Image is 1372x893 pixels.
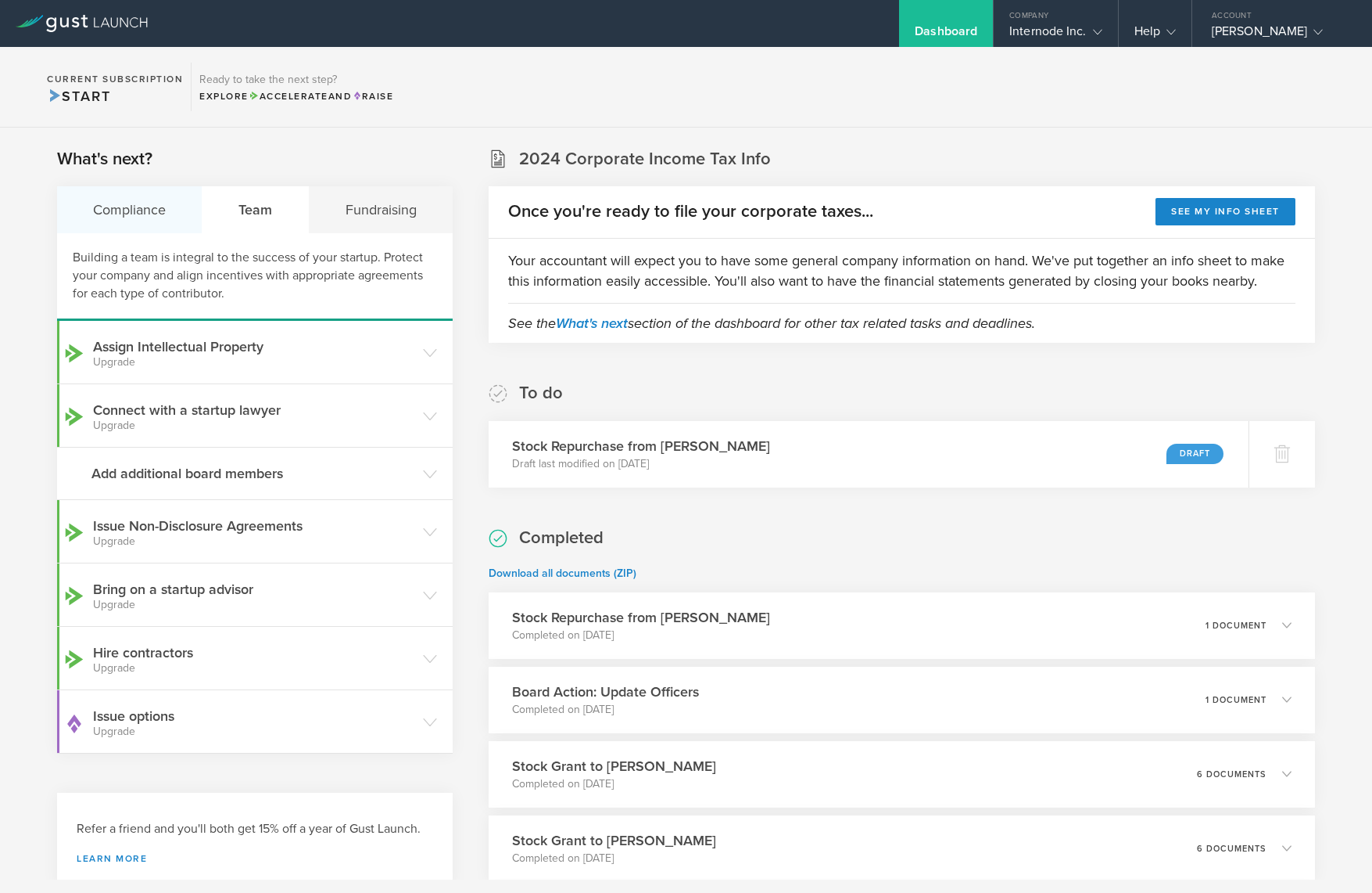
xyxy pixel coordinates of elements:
[309,186,452,233] div: Fundraising
[519,148,771,171] h2: 2024 Corporate Income Tax Info
[1197,770,1266,779] p: 6 documents
[199,89,393,103] div: Explore
[1166,444,1223,464] div: Draft
[93,400,415,431] h3: Connect with a startup lawyer
[1212,23,1345,47] div: [PERSON_NAME]
[489,567,636,580] a: Download all documents (ZIP)
[1294,818,1372,893] iframe: Chat Widget
[93,420,415,431] small: Upgrade
[93,357,415,368] small: Upgrade
[47,88,110,105] span: Start
[77,820,433,838] h3: Refer a friend and you'll both get 15% off a year of Gust Launch.
[556,315,628,332] a: What's next
[519,527,604,549] h2: Completed
[249,91,328,102] span: Accelerate
[249,91,353,102] span: and
[508,315,1035,332] em: See the section of the dashboard for other tax related tasks and deadlines.
[512,702,699,718] p: Completed on [DATE]
[93,706,415,737] h3: Issue options
[199,74,393,85] h3: Ready to take the next step?
[508,200,873,223] h2: Once you're ready to file your corporate taxes...
[512,607,770,628] h3: Stock Repurchase from [PERSON_NAME]
[1197,844,1266,853] p: 6 documents
[1205,696,1266,704] p: 1 document
[489,421,1248,488] div: Stock Repurchase from [PERSON_NAME]Draft last modified on [DATE]Draft
[93,536,415,547] small: Upgrade
[508,250,1295,291] p: Your accountant will expect you to have some general company information on hand. We've put toget...
[93,600,415,610] small: Upgrade
[352,91,393,102] span: Raise
[1205,621,1266,630] p: 1 document
[93,516,415,547] h3: Issue Non-Disclosure Agreements
[512,628,770,643] p: Completed on [DATE]
[1009,23,1102,47] div: Internode Inc.
[93,663,415,674] small: Upgrade
[512,682,699,702] h3: Board Action: Update Officers
[512,436,770,456] h3: Stock Repurchase from [PERSON_NAME]
[1155,198,1295,225] button: See my info sheet
[191,63,401,111] div: Ready to take the next step?ExploreAccelerateandRaise
[93,726,415,737] small: Upgrade
[512,756,716,776] h3: Stock Grant to [PERSON_NAME]
[519,382,563,405] h2: To do
[512,456,770,472] p: Draft last modified on [DATE]
[93,643,415,674] h3: Hire contractors
[57,233,453,321] div: Building a team is integral to the success of your startup. Protect your company and align incent...
[915,23,977,47] div: Dashboard
[77,854,433,863] a: Learn more
[57,186,202,233] div: Compliance
[91,463,415,484] h3: Add additional board members
[512,776,716,792] p: Completed on [DATE]
[512,830,716,851] h3: Stock Grant to [PERSON_NAME]
[1134,23,1176,47] div: Help
[202,186,309,233] div: Team
[57,148,152,171] h2: What's next?
[93,579,415,610] h3: Bring on a startup advisor
[93,337,415,368] h3: Assign Intellectual Property
[47,74,183,84] h2: Current Subscription
[512,851,716,866] p: Completed on [DATE]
